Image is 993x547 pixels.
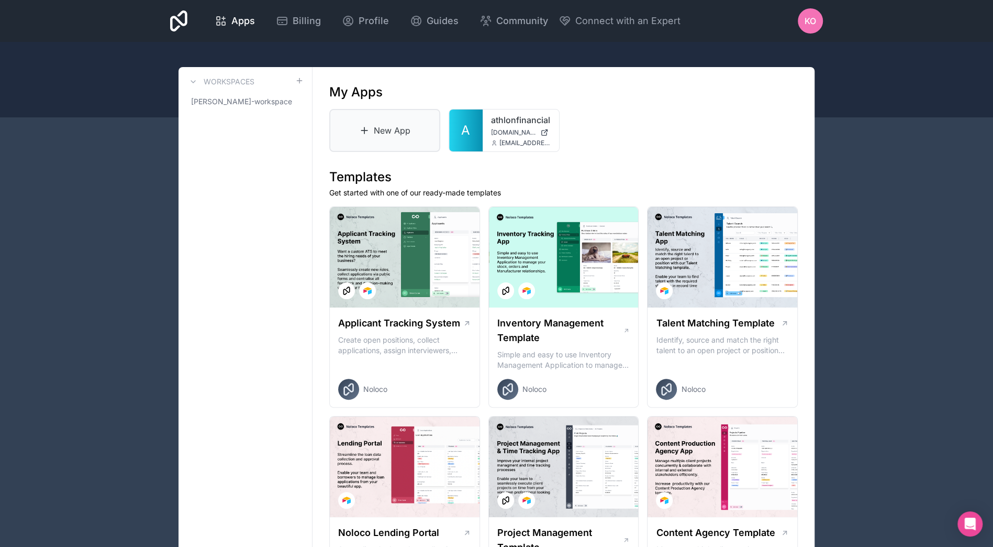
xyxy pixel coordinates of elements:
[660,287,668,295] img: Airtable Logo
[187,92,304,111] a: [PERSON_NAME]-workspace
[497,349,630,370] p: Simple and easy to use Inventory Management Application to manage your stock, orders and Manufact...
[191,96,292,107] span: [PERSON_NAME]-workspace
[957,511,983,537] div: Open Intercom Messenger
[329,188,798,198] p: Get started with one of our ready-made templates
[231,14,255,28] span: Apps
[363,384,387,395] span: Noloco
[293,14,321,28] span: Billing
[575,14,680,28] span: Connect with an Expert
[656,316,774,331] h1: Talent Matching Template
[681,384,705,395] span: Noloco
[401,9,467,32] a: Guides
[333,9,397,32] a: Profile
[363,287,372,295] img: Airtable Logo
[449,110,483,151] a: A
[471,9,556,32] a: Community
[491,114,551,126] a: athlonfinancial
[491,128,536,137] span: [DOMAIN_NAME]
[522,287,531,295] img: Airtable Logo
[656,335,789,356] p: Identify, source and match the right talent to an open project or position with our Talent Matchi...
[329,84,383,101] h1: My Apps
[206,9,263,32] a: Apps
[499,139,551,147] span: [EMAIL_ADDRESS][DOMAIN_NAME]
[656,526,775,540] h1: Content Agency Template
[359,14,389,28] span: Profile
[204,76,254,87] h3: Workspaces
[805,15,816,27] span: KO
[342,496,351,505] img: Airtable Logo
[496,14,548,28] span: Community
[187,75,254,88] a: Workspaces
[338,335,471,356] p: Create open positions, collect applications, assign interviewers, centralise candidate feedback a...
[522,384,546,395] span: Noloco
[559,14,680,28] button: Connect with an Expert
[267,9,329,32] a: Billing
[338,316,460,331] h1: Applicant Tracking System
[497,316,623,345] h1: Inventory Management Template
[329,109,440,152] a: New App
[338,526,439,540] h1: Noloco Lending Portal
[660,496,668,505] img: Airtable Logo
[522,496,531,505] img: Airtable Logo
[427,14,459,28] span: Guides
[461,122,470,139] span: A
[329,169,798,185] h1: Templates
[491,128,551,137] a: [DOMAIN_NAME]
